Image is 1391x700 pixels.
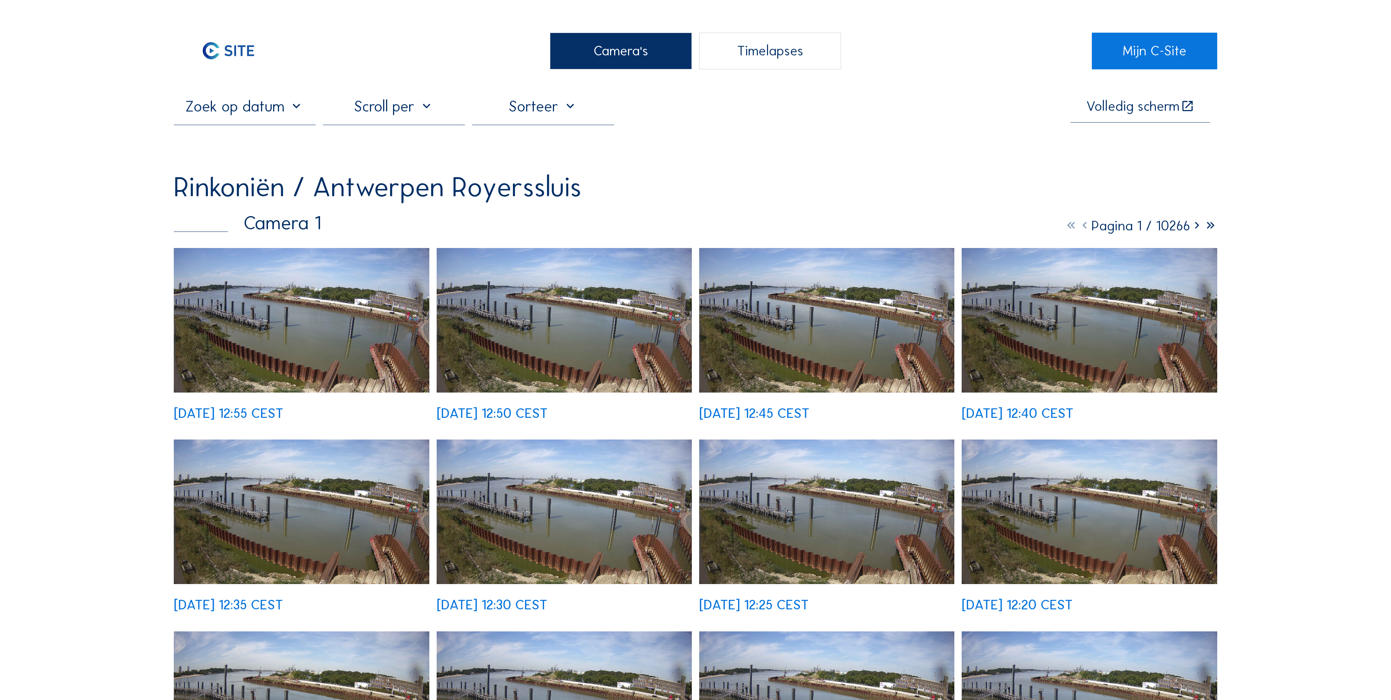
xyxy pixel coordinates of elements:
[699,440,955,584] img: image_52656212
[699,33,841,69] div: Timelapses
[962,440,1217,584] img: image_52656047
[174,598,283,612] div: [DATE] 12:35 CEST
[962,406,1073,420] div: [DATE] 12:40 CEST
[437,406,548,420] div: [DATE] 12:50 CEST
[174,214,321,233] div: Camera 1
[550,33,692,69] div: Camera's
[1091,218,1190,234] span: Pagina 1 / 10266
[437,248,692,393] img: image_52656916
[962,598,1073,612] div: [DATE] 12:20 CEST
[174,33,283,69] img: C-SITE Logo
[1086,99,1179,113] div: Volledig scherm
[174,174,581,201] div: Rinkoniën / Antwerpen Royerssluis
[962,248,1217,393] img: image_52656604
[437,440,692,584] img: image_52656369
[174,97,316,116] input: Zoek op datum 󰅀
[437,598,547,612] div: [DATE] 12:30 CEST
[699,248,955,393] img: image_52656758
[1092,33,1217,69] a: Mijn C-Site
[699,598,809,612] div: [DATE] 12:25 CEST
[174,406,283,420] div: [DATE] 12:55 CEST
[699,406,810,420] div: [DATE] 12:45 CEST
[174,33,299,69] a: C-SITE Logo
[174,248,429,393] img: image_52657005
[174,440,429,584] img: image_52656525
